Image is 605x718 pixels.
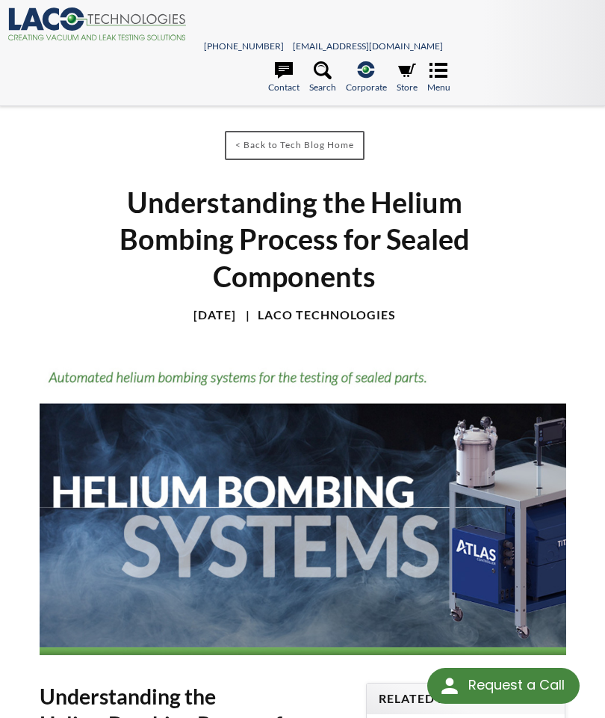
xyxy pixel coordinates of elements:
[309,61,336,94] a: Search
[468,668,565,702] div: Request a Call
[397,61,418,94] a: Store
[119,184,470,295] h1: Understanding the Helium Bombing Process for Sealed Components
[427,61,450,94] a: Menu
[346,80,387,94] span: Corporate
[438,674,462,698] img: round button
[427,668,580,704] div: Request a Call
[193,307,236,323] h4: [DATE]
[268,61,300,94] a: Contact
[293,40,443,52] a: [EMAIL_ADDRESS][DOMAIN_NAME]
[204,40,284,52] a: [PHONE_NUMBER]
[225,131,364,160] a: < Back to Tech Blog Home
[238,307,396,323] h4: LACO Technologies
[379,691,553,707] h4: Related Resources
